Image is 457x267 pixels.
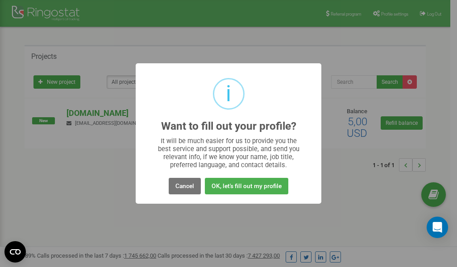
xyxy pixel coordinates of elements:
button: OK, let's fill out my profile [205,178,288,194]
div: Open Intercom Messenger [427,217,448,238]
button: Open CMP widget [4,241,26,263]
h2: Want to fill out your profile? [161,120,296,132]
div: i [226,79,231,108]
button: Cancel [169,178,201,194]
div: It will be much easier for us to provide you the best service and support possible, and send you ... [154,137,304,169]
